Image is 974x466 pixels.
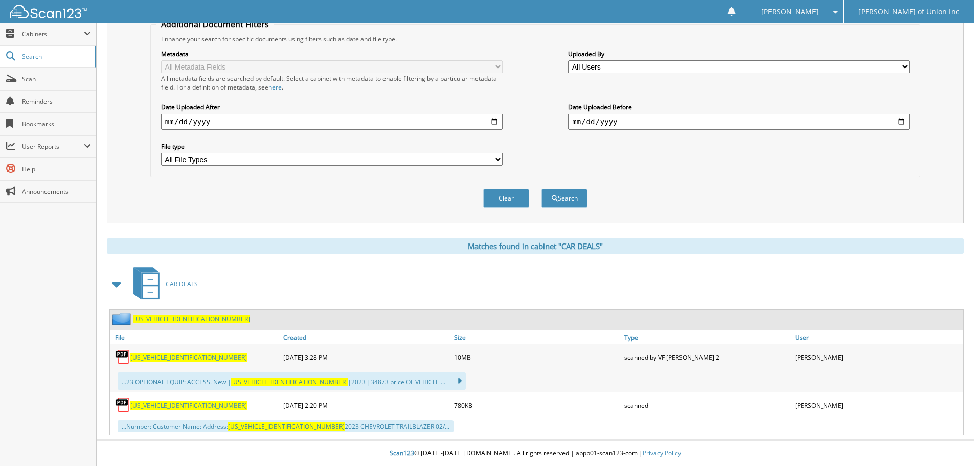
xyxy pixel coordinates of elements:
[390,449,414,457] span: Scan123
[22,75,91,83] span: Scan
[568,50,910,58] label: Uploaded By
[10,5,87,18] img: scan123-logo-white.svg
[281,395,451,415] div: [DATE] 2:20 PM
[161,103,503,112] label: Date Uploaded After
[451,395,622,415] div: 780KB
[541,189,587,208] button: Search
[622,330,792,344] a: Type
[161,142,503,151] label: File type
[110,330,281,344] a: File
[130,401,247,410] a: [US_VEHICLE_IDENTIFICATION_NUMBER]
[112,313,133,325] img: folder2.png
[161,74,503,92] div: All metadata fields are searched by default. Select a cabinet with metadata to enable filtering b...
[115,349,130,365] img: PDF.png
[156,18,274,30] legend: Additional Document Filters
[231,378,348,386] span: [US_VEHICLE_IDENTIFICATION_NUMBER]
[97,441,974,466] div: © [DATE]-[DATE] [DOMAIN_NAME]. All rights reserved | appb01-scan123-com |
[166,280,198,289] span: CAR DEALS
[643,449,681,457] a: Privacy Policy
[161,50,503,58] label: Metadata
[115,397,130,413] img: PDF.png
[451,330,622,344] a: Size
[22,120,91,128] span: Bookmarks
[22,97,91,106] span: Reminders
[483,189,529,208] button: Clear
[228,422,345,431] span: [US_VEHICLE_IDENTIFICATION_NUMBER]
[156,35,915,43] div: Enhance your search for specific documents using filters such as date and file type.
[118,420,454,432] div: ...Number: Customer Name: Address: 2023 CHEVROLET TRAILBLAZER 02/...
[622,347,792,367] div: scanned by VF [PERSON_NAME] 2
[22,142,84,151] span: User Reports
[130,353,247,362] a: [US_VEHICLE_IDENTIFICATION_NUMBER]
[568,103,910,112] label: Date Uploaded Before
[161,114,503,130] input: start
[127,264,198,304] a: CAR DEALS
[133,315,250,323] a: [US_VEHICLE_IDENTIFICATION_NUMBER]
[568,114,910,130] input: end
[268,83,282,92] a: here
[22,52,89,61] span: Search
[22,30,84,38] span: Cabinets
[281,330,451,344] a: Created
[451,347,622,367] div: 10MB
[22,165,91,173] span: Help
[622,395,792,415] div: scanned
[792,347,963,367] div: [PERSON_NAME]
[792,330,963,344] a: User
[858,9,959,15] span: [PERSON_NAME] of Union Inc
[281,347,451,367] div: [DATE] 3:28 PM
[761,9,819,15] span: [PERSON_NAME]
[107,238,964,254] div: Matches found in cabinet "CAR DEALS"
[118,372,466,390] div: ...23 OPTIONAL EQUIP: ACCESS. New | |2023 |34873 price OF VEHICLE ...
[22,187,91,196] span: Announcements
[792,395,963,415] div: [PERSON_NAME]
